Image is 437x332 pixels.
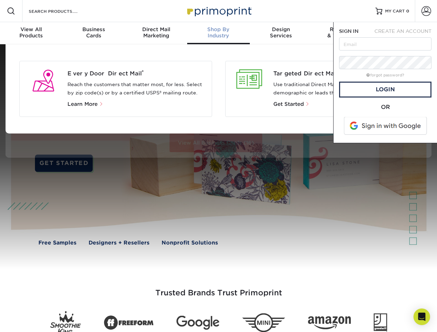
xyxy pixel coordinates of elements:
h3: Trusted Brands Trust Primoprint [16,272,421,306]
input: SEARCH PRODUCTS..... [28,7,95,15]
span: Design [250,26,312,33]
span: Direct Mail [125,26,187,33]
a: Resources& Templates [312,22,374,44]
a: forgot password? [366,73,404,77]
span: Business [62,26,125,33]
input: Email [339,37,431,50]
span: Resources [312,26,374,33]
span: CREATE AN ACCOUNT [374,28,431,34]
div: Marketing [125,26,187,39]
span: SIGN IN [339,28,358,34]
span: Shop By [187,26,249,33]
a: Direct MailMarketing [125,22,187,44]
img: Amazon [308,316,351,330]
div: Open Intercom Messenger [413,308,430,325]
div: Industry [187,26,249,39]
a: DesignServices [250,22,312,44]
div: & Templates [312,26,374,39]
span: MY CART [385,8,405,14]
span: 0 [406,9,409,13]
a: Shop ByIndustry [187,22,249,44]
div: Cards [62,26,125,39]
a: Login [339,82,431,98]
div: OR [339,103,431,111]
img: Goodwill [374,313,387,332]
a: BusinessCards [62,22,125,44]
img: Primoprint [184,3,253,18]
div: Services [250,26,312,39]
img: Google [176,316,219,330]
